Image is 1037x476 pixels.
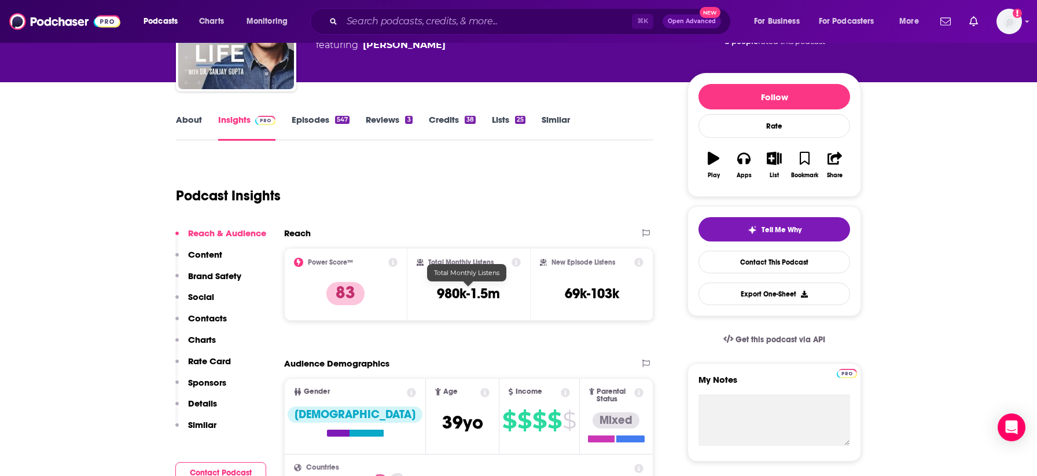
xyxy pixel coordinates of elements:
button: Brand Safety [175,270,241,292]
span: For Podcasters [819,13,874,30]
div: 25 [515,116,525,124]
a: Get this podcast via API [714,325,834,354]
span: $ [502,411,516,430]
input: Search podcasts, credits, & more... [342,12,632,31]
a: Credits38 [429,114,476,141]
button: open menu [811,12,891,31]
span: featuring [316,38,516,52]
p: 83 [326,282,365,305]
div: [DEMOGRAPHIC_DATA] [288,407,422,423]
span: $ [562,411,576,430]
span: Age [443,388,458,396]
div: 547 [335,116,350,124]
span: Monitoring [247,13,288,30]
button: Details [175,398,217,419]
a: InsightsPodchaser Pro [218,114,275,141]
button: open menu [891,12,933,31]
div: Apps [737,172,752,179]
div: Bookmark [791,172,818,179]
p: Content [188,249,222,260]
p: Reach & Audience [188,228,266,239]
div: Play [708,172,720,179]
span: Get this podcast via API [736,335,825,345]
svg: Add a profile image [1013,9,1022,18]
p: Sponsors [188,377,226,388]
p: Charts [188,334,216,345]
a: Contact This Podcast [698,251,850,273]
span: $ [532,411,546,430]
span: Gender [304,388,330,396]
h2: Power Score™ [308,258,353,266]
img: Podchaser - Follow, Share and Rate Podcasts [9,10,120,32]
button: Content [175,249,222,270]
button: Sponsors [175,377,226,398]
div: Rate [698,114,850,138]
button: Social [175,291,214,313]
span: More [899,13,919,30]
button: Export One-Sheet [698,283,850,305]
button: Follow [698,84,850,109]
h2: Total Monthly Listens [428,258,494,266]
p: Similar [188,419,216,430]
h1: Podcast Insights [176,187,281,204]
span: New [700,7,720,18]
div: Search podcasts, credits, & more... [321,8,742,35]
a: Similar [542,114,570,141]
h2: Reach [284,228,311,239]
button: Charts [175,334,216,356]
img: tell me why sparkle [748,225,757,235]
div: Share [827,172,843,179]
a: Show notifications dropdown [936,12,955,31]
p: Contacts [188,313,227,324]
button: Share [820,144,850,186]
p: Details [188,398,217,409]
button: open menu [746,12,814,31]
img: User Profile [996,9,1022,34]
span: Logged in as sashagoldin [996,9,1022,34]
a: Episodes547 [292,114,350,141]
button: Apps [729,144,759,186]
span: Podcasts [144,13,178,30]
div: 38 [465,116,476,124]
button: Contacts [175,313,227,334]
a: Charts [192,12,231,31]
div: List [770,172,779,179]
a: Reviews3 [366,114,412,141]
div: Mixed [593,412,639,429]
button: List [759,144,789,186]
span: Charts [199,13,224,30]
div: [PERSON_NAME] [363,38,446,52]
p: Rate Card [188,356,231,367]
span: ⌘ K [632,14,653,29]
span: For Business [754,13,800,30]
h2: Audience Demographics [284,358,389,369]
h3: 69k-103k [565,285,619,302]
a: About [176,114,202,141]
a: Lists25 [492,114,525,141]
img: Podchaser Pro [255,116,275,125]
p: Social [188,291,214,302]
button: Reach & Audience [175,228,266,249]
span: $ [547,411,561,430]
button: open menu [135,12,193,31]
button: open menu [238,12,303,31]
a: Show notifications dropdown [965,12,983,31]
span: Open Advanced [668,19,716,24]
span: Total Monthly Listens [434,269,499,277]
span: 39 yo [442,411,483,434]
button: Play [698,144,729,186]
span: Tell Me Why [762,225,801,235]
button: tell me why sparkleTell Me Why [698,217,850,241]
img: Podchaser Pro [837,369,857,378]
span: Income [516,388,542,396]
button: Open AdvancedNew [663,14,721,28]
button: Bookmark [789,144,819,186]
span: Countries [306,464,339,471]
h2: New Episode Listens [551,258,615,266]
label: My Notes [698,374,850,394]
div: Open Intercom Messenger [998,413,1025,441]
button: Show profile menu [996,9,1022,34]
p: Brand Safety [188,270,241,281]
div: 3 [405,116,412,124]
